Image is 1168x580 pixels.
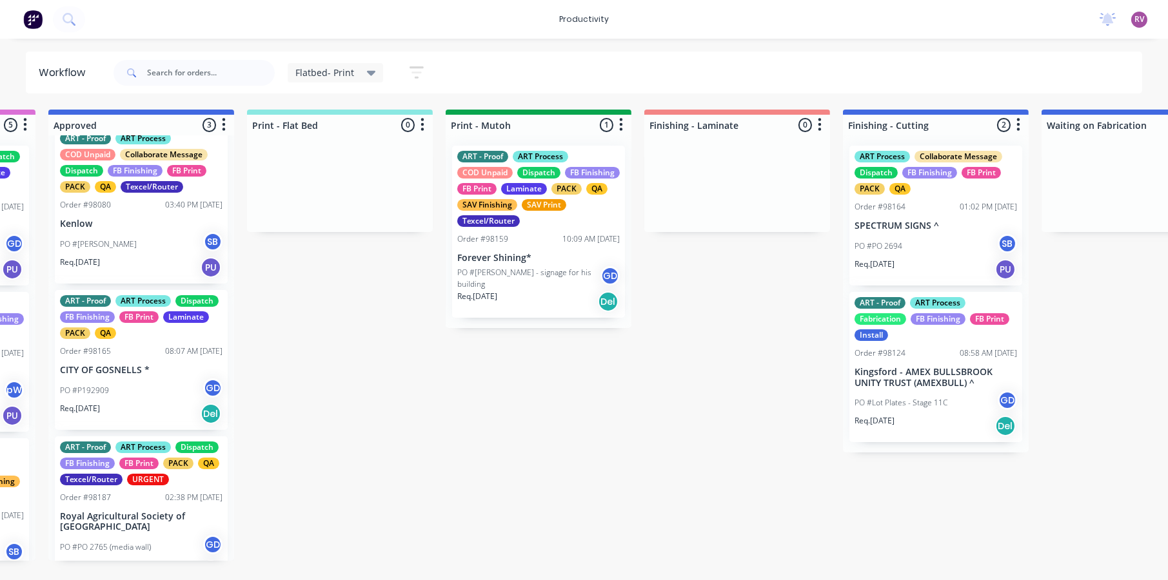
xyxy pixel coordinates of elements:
div: Order #98187 [60,492,111,503]
div: 01:02 PM [DATE] [960,201,1017,213]
div: Del [995,416,1016,436]
div: Laminate [501,183,547,195]
div: URGENT [127,474,169,485]
div: Order #98124 [855,347,906,359]
div: PACK [60,181,90,193]
div: Order #98165 [60,345,111,357]
p: Req. [DATE] [457,291,497,302]
div: QA [586,183,608,195]
div: 08:58 AM [DATE] [960,347,1017,359]
div: PU [2,405,23,426]
span: Flatbed- Print [295,66,354,79]
p: SPECTRUM SIGNS ^ [855,220,1017,231]
div: GD [5,234,24,253]
p: Kenlow [60,218,223,229]
span: RV [1134,14,1144,25]
div: productivity [553,10,615,29]
img: Factory [23,10,43,29]
p: CITY OF GOSNELLS * [60,365,223,376]
div: QA [95,181,116,193]
div: QA [198,458,219,469]
div: FB Print [970,313,1009,325]
div: Order #98164 [855,201,906,213]
div: FB Finishing [902,167,957,179]
p: Req. [DATE] [60,559,100,571]
div: QA [95,327,116,339]
div: pW [5,380,24,400]
div: FB Finishing [60,311,115,323]
p: PO #Lot Plates - Stage 11C [855,397,947,409]
p: PO #PO 2765 (media wall) [60,541,151,553]
div: FB Print [457,183,497,195]
div: QA [889,183,911,195]
div: Collaborate Message [915,151,1002,162]
div: Install [855,329,888,341]
div: ART Process [115,441,171,453]
div: PU [201,257,221,278]
div: ART - Proof [60,441,111,453]
div: Texcel/Router [60,474,123,485]
div: GD [998,391,1017,410]
div: Dispatch [175,295,219,307]
div: GD [600,266,620,285]
p: Royal Agricultural Society of [GEOGRAPHIC_DATA] [60,511,223,533]
div: ART Process [855,151,910,162]
div: 10:09 AM [DATE] [562,233,620,245]
div: COD Unpaid [457,167,513,179]
p: Req. [DATE] [855,258,895,270]
p: Forever Shining* [457,253,620,264]
div: PACK [163,458,193,469]
div: PACK [60,327,90,339]
div: ART Process [115,295,171,307]
div: SAV Print [522,199,566,211]
div: FB Print [167,165,206,177]
div: Dispatch [175,441,219,453]
div: FB Print [119,311,159,323]
div: PU [995,259,1016,280]
div: 03:40 PM [DATE] [165,199,223,211]
div: GD [203,535,223,554]
div: Order #98159 [457,233,508,245]
div: Laminate [163,311,209,323]
div: FB Finishing [565,167,620,179]
p: PO #[PERSON_NAME] - signage for his building [457,267,600,290]
div: ART - Proof [60,133,111,144]
div: FB Finishing [108,165,163,177]
div: Del [598,291,619,312]
div: ART - ProofART ProcessFabricationFB FinishingFB PrintInstallOrder #9812408:58 AM [DATE]Kingsford ... [849,292,1022,443]
div: Dispatch [60,165,103,177]
div: PACK [855,183,885,195]
div: Collaborate Message [120,149,208,160]
div: FB Print [119,458,159,469]
div: GD [203,378,223,398]
div: FB Print [962,167,1001,179]
div: ART ProcessCollaborate MessageDispatchFB FinishingFB PrintPACKQAOrder #9816401:02 PM [DATE]SPECTR... [849,146,1022,285]
div: Workflow [39,65,92,81]
div: 08:07 AM [DATE] [165,345,223,357]
div: FB Finishing [911,313,965,325]
div: Texcel/Router [121,181,183,193]
div: Del [201,403,221,424]
div: PU [2,259,23,280]
div: Texcel/Router [457,215,520,227]
div: SB [5,542,24,561]
div: Fabrication [855,313,906,325]
p: Req. [DATE] [60,256,100,268]
div: ART - ProofART ProcessDispatchFB FinishingFB PrintLaminatePACKQAOrder #9816508:07 AM [DATE]CITY O... [55,290,228,430]
p: PO #PO 2694 [855,240,902,252]
div: COD Unpaid [60,149,115,160]
div: ART - ProofART ProcessCOD UnpaidDispatchFB FinishingFB PrintLaminatePACKQASAV FinishingSAV PrintT... [452,146,625,318]
div: ART Process [513,151,568,162]
div: ART - Proof [855,297,906,309]
div: PACK [551,183,582,195]
div: SB [203,232,223,251]
div: SAV Finishing [457,199,517,211]
div: Order #98080 [60,199,111,211]
p: Req. [DATE] [60,403,100,414]
div: ART Process [115,133,171,144]
div: 02:38 PM [DATE] [165,492,223,503]
input: Search for orders... [147,60,275,86]
div: FB Finishing [60,458,115,469]
p: PO #P192909 [60,385,109,396]
div: Dispatch [855,167,898,179]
